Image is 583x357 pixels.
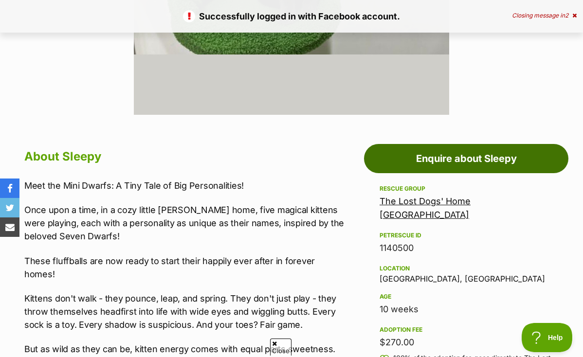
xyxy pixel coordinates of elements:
[380,196,471,220] a: The Lost Dogs' Home [GEOGRAPHIC_DATA]
[380,263,553,283] div: [GEOGRAPHIC_DATA], [GEOGRAPHIC_DATA]
[364,144,568,173] a: Enquire about Sleepy
[24,146,347,167] h2: About Sleepy
[24,203,347,243] p: Once upon a time, in a cozy little [PERSON_NAME] home, five magical kittens were playing, each wi...
[565,12,568,19] span: 2
[24,179,347,192] p: Meet the Mini Dwarfs: A Tiny Tale of Big Personalities!
[380,326,553,334] div: Adoption fee
[380,293,553,301] div: Age
[522,323,573,352] iframe: Help Scout Beacon - Open
[380,303,553,316] div: 10 weeks
[24,342,347,356] p: But as wild as they can be, kitten energy comes with equal parts sweetness.
[24,292,347,331] p: Kittens don't walk - they pounce, leap, and spring. They don't just play - they throw themselves ...
[270,339,291,356] span: Close
[380,265,553,272] div: Location
[380,232,553,239] div: PetRescue ID
[10,10,573,23] p: Successfully logged in with Facebook account.
[512,12,577,19] div: Closing message in
[24,254,347,281] p: These fluffballs are now ready to start their happily ever after in forever homes!
[380,336,553,349] div: $270.00
[380,185,553,193] div: Rescue group
[380,241,553,255] div: 1140500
